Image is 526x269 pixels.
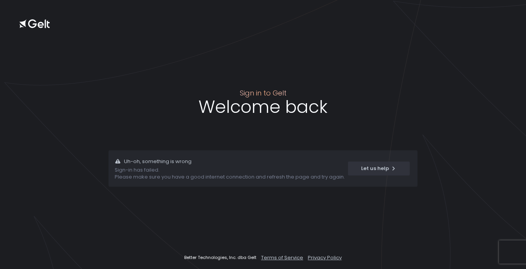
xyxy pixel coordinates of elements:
[184,255,256,260] span: Better Technologies, Inc. dba Gelt
[361,165,397,172] div: Let us help
[308,254,342,261] a: Privacy Policy
[213,126,313,143] iframe: Sign in with Google Button
[217,126,309,143] div: Sign in with Google. Opens in new tab
[348,162,410,175] button: Let us help
[261,254,303,261] a: Terms of Service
